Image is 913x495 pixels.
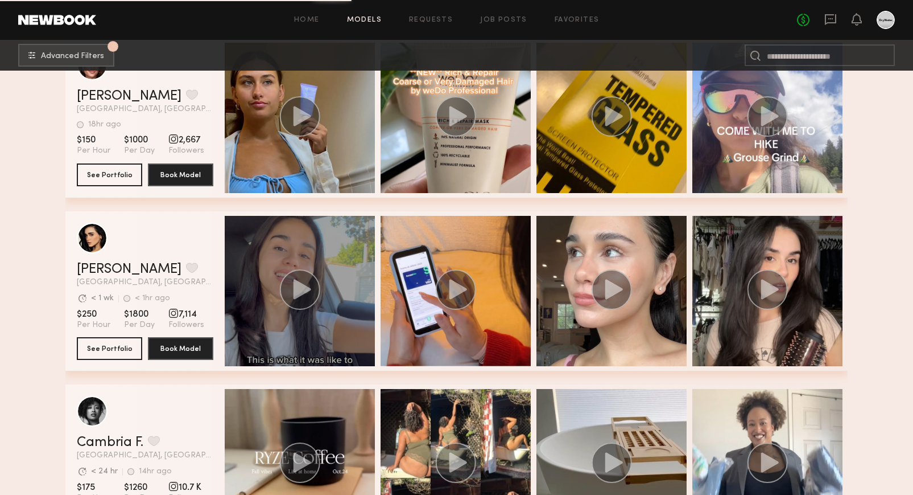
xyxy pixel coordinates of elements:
button: Book Model [148,337,213,360]
a: Home [294,17,320,24]
span: $150 [77,134,110,146]
a: Favorites [555,17,600,24]
div: < 24 hr [91,468,118,476]
span: [GEOGRAPHIC_DATA], [GEOGRAPHIC_DATA] [77,279,213,287]
button: Book Model [148,163,213,186]
span: Per Hour [77,320,110,330]
span: Advanced Filters [41,52,104,60]
a: Cambria F. [77,436,143,449]
span: $1800 [124,309,155,320]
div: 18hr ago [88,121,121,129]
div: < 1 wk [91,294,114,302]
span: Per Day [124,146,155,156]
span: Followers [168,146,204,156]
span: [GEOGRAPHIC_DATA], [GEOGRAPHIC_DATA] [77,452,213,460]
span: Per Day [124,320,155,330]
button: 1Advanced Filters [18,44,114,67]
div: < 1hr ago [135,294,170,302]
span: $1000 [124,134,155,146]
span: 10.7 K [168,482,204,493]
span: Followers [168,320,204,330]
span: 2,667 [168,134,204,146]
a: Requests [409,17,453,24]
span: $250 [77,309,110,320]
span: $1260 [124,482,155,493]
button: See Portfolio [77,163,142,186]
a: Job Posts [480,17,527,24]
span: [GEOGRAPHIC_DATA], [GEOGRAPHIC_DATA] [77,105,213,113]
button: See Portfolio [77,337,142,360]
a: Models [347,17,382,24]
span: $175 [77,482,110,493]
span: 1 [111,44,114,49]
a: [PERSON_NAME] [77,89,181,103]
span: Per Hour [77,146,110,156]
div: 14hr ago [139,468,172,476]
a: [PERSON_NAME] [77,263,181,276]
span: 7,114 [168,309,204,320]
